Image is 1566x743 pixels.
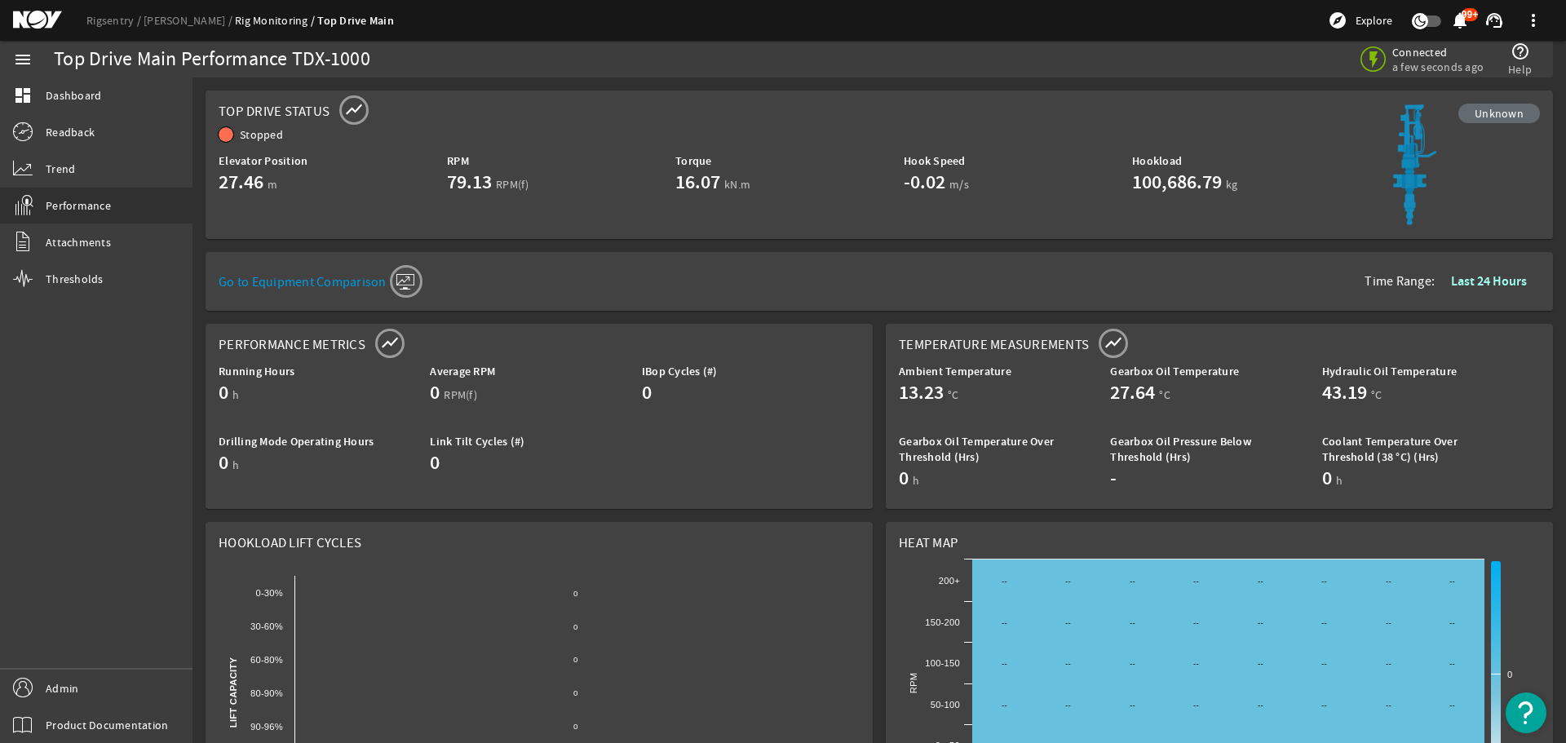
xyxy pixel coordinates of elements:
[1258,659,1263,668] text: --
[255,588,283,598] text: 0-30%
[219,379,228,405] b: 0
[1104,333,1123,352] mat-icon: show_chart
[1110,434,1251,465] b: Gearbox Oil Pressure Below Threshold (Hrs)
[1511,42,1530,61] mat-icon: help_outline
[1110,379,1155,405] b: 27.64
[1328,11,1347,30] mat-icon: explore
[1365,267,1540,296] div: Time Range:
[1449,659,1455,668] text: --
[899,434,1054,465] b: Gearbox Oil Temperature Over Threshold (Hrs)
[1508,61,1532,77] span: Help
[1367,104,1458,226] img: Top Drive Image
[1514,1,1553,40] button: more_vert
[219,169,263,195] b: 27.46
[1132,153,1182,169] b: Hookload
[430,379,440,405] b: 0
[1193,701,1199,710] text: --
[899,336,1089,353] span: Temperature Measurements
[240,127,283,142] span: Stopped
[1321,577,1327,586] text: --
[1130,659,1135,668] text: --
[1002,701,1007,710] text: --
[46,271,104,287] span: Thresholds
[904,169,945,195] b: -0.02
[1193,659,1199,668] text: --
[1386,701,1391,710] text: --
[144,13,235,28] a: [PERSON_NAME]
[1193,618,1199,627] text: --
[1065,618,1071,627] text: --
[1258,577,1263,586] text: --
[46,161,75,177] span: Trend
[913,472,919,489] span: h
[1321,618,1327,627] text: --
[1451,272,1527,290] b: Last 24 Hours
[675,169,720,195] b: 16.07
[1458,104,1540,123] div: Unknown
[1065,701,1071,710] text: --
[219,364,294,379] b: Running Hours
[268,176,277,192] span: m
[86,13,144,28] a: Rigsentry
[317,13,394,29] a: Top Drive Main
[1132,169,1222,195] b: 100,686.79
[447,169,492,195] b: 79.13
[344,100,364,119] mat-icon: show_chart
[219,434,374,449] b: Drilling Mode Operating Hours
[430,364,495,379] b: Average RPM
[1002,618,1007,627] text: --
[1371,387,1382,403] span: °C
[1065,577,1071,586] text: --
[642,364,718,379] b: IBop Cycles (#)
[1449,577,1455,586] text: --
[250,688,283,698] text: 80-90%
[1321,701,1327,710] text: --
[925,658,960,668] text: 100-150
[430,449,440,475] b: 0
[46,87,101,104] span: Dashboard
[573,722,578,731] text: 0
[1449,701,1455,710] text: --
[13,50,33,69] mat-icon: menu
[380,333,400,352] mat-icon: show_chart
[1450,11,1470,30] mat-icon: notifications
[46,717,168,733] span: Product Documentation
[1321,7,1399,33] button: Explore
[1322,364,1457,379] b: Hydraulic Oil Temperature
[1130,577,1135,586] text: --
[899,379,944,405] b: 13.23
[931,700,960,710] text: 50-100
[899,465,909,491] b: 0
[1130,701,1135,710] text: --
[1322,465,1332,491] b: 0
[1449,618,1455,627] text: --
[1506,692,1546,733] button: Open Resource Center
[219,262,419,294] a: Go to Equipment Comparison
[642,379,652,405] b: 0
[1065,659,1071,668] text: --
[1258,701,1263,710] text: --
[899,534,958,551] span: Heat Map
[228,657,238,728] text: Lift Capacity
[444,387,477,403] span: RPM(f)
[496,176,529,192] span: RPM(f)
[1386,618,1391,627] text: --
[250,621,283,631] text: 30-60%
[250,722,283,732] text: 90-96%
[1336,472,1343,489] span: h
[219,336,365,353] span: Performance Metrics
[1002,577,1007,586] text: --
[939,576,960,586] text: 200+
[1321,659,1327,668] text: --
[573,589,578,598] text: 0
[46,680,78,697] span: Admin
[1356,12,1392,29] span: Explore
[447,153,469,169] b: RPM
[1392,60,1484,74] span: a few seconds ago
[1386,659,1391,668] text: --
[54,51,370,68] div: Top Drive Main Performance TDX-1000
[232,387,239,403] span: h
[1130,618,1135,627] text: --
[1392,45,1484,60] span: Connected
[219,103,330,120] span: Top Drive Status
